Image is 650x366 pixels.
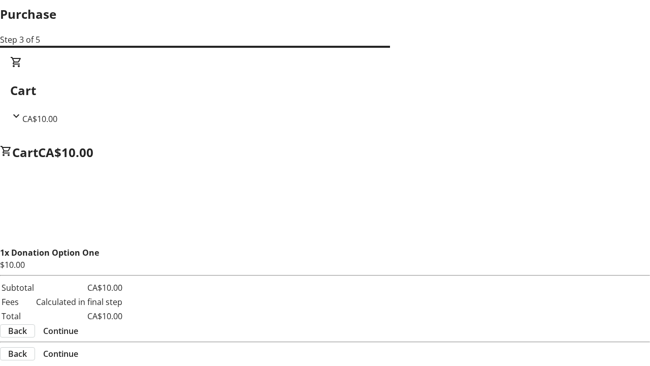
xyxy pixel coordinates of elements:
[22,113,57,125] span: CA$10.00
[1,295,35,309] td: Fees
[8,325,27,337] span: Back
[36,295,123,309] td: Calculated in final step
[1,281,35,294] td: Subtotal
[35,325,86,337] button: Continue
[43,348,78,360] span: Continue
[1,310,35,323] td: Total
[12,144,38,161] span: Cart
[10,56,640,125] div: CartCA$10.00
[36,281,123,294] td: CA$10.00
[35,348,86,360] button: Continue
[10,81,640,100] h2: Cart
[38,144,93,161] span: CA$10.00
[8,348,27,360] span: Back
[43,325,78,337] span: Continue
[36,310,123,323] td: CA$10.00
